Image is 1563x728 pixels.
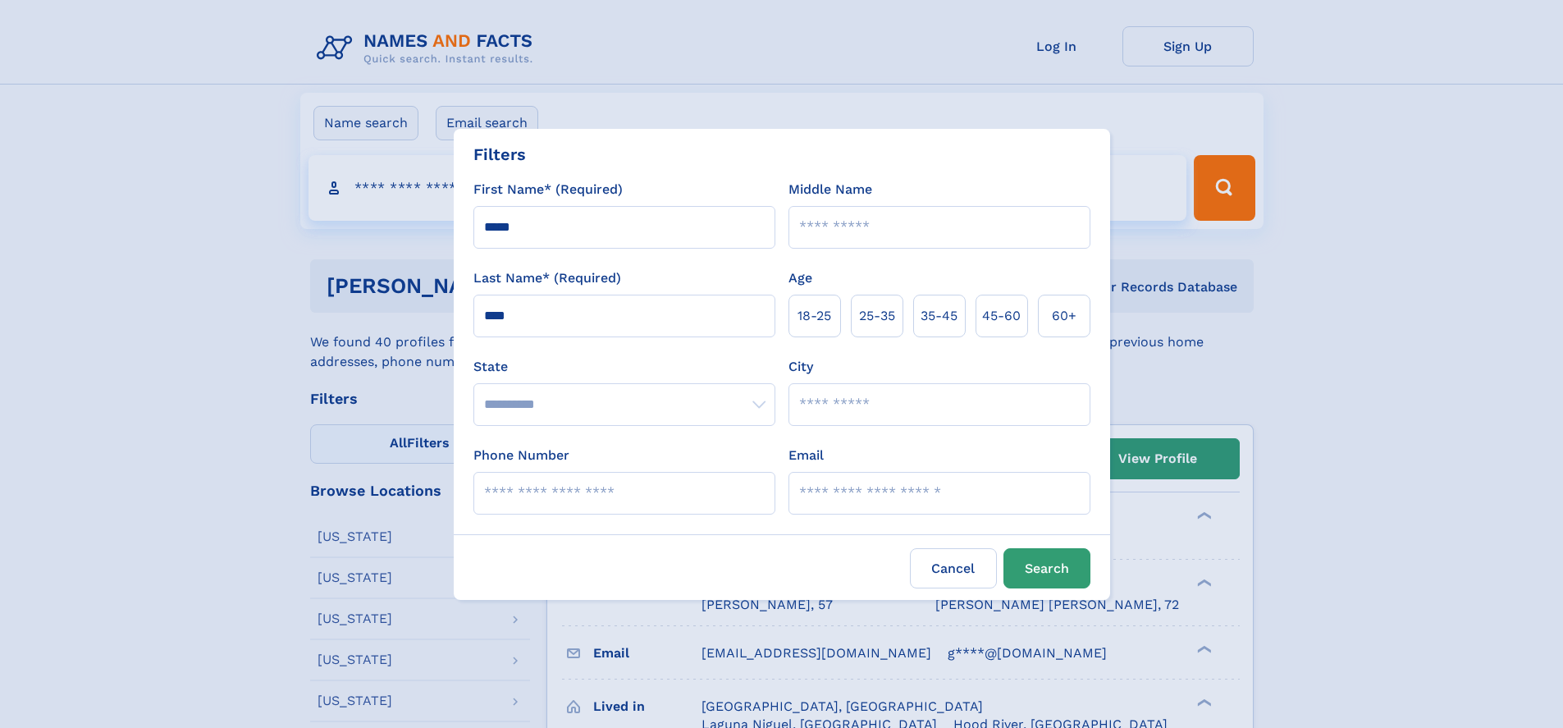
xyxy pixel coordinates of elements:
label: City [788,357,813,377]
label: State [473,357,775,377]
label: Age [788,268,812,288]
label: Phone Number [473,446,569,465]
span: 60+ [1052,306,1076,326]
label: Last Name* (Required) [473,268,621,288]
span: 45‑60 [982,306,1021,326]
span: 25‑35 [859,306,895,326]
span: 18‑25 [797,306,831,326]
div: Filters [473,142,526,167]
span: 35‑45 [921,306,957,326]
label: Cancel [910,548,997,588]
label: Email [788,446,824,465]
label: First Name* (Required) [473,180,623,199]
label: Middle Name [788,180,872,199]
button: Search [1003,548,1090,588]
